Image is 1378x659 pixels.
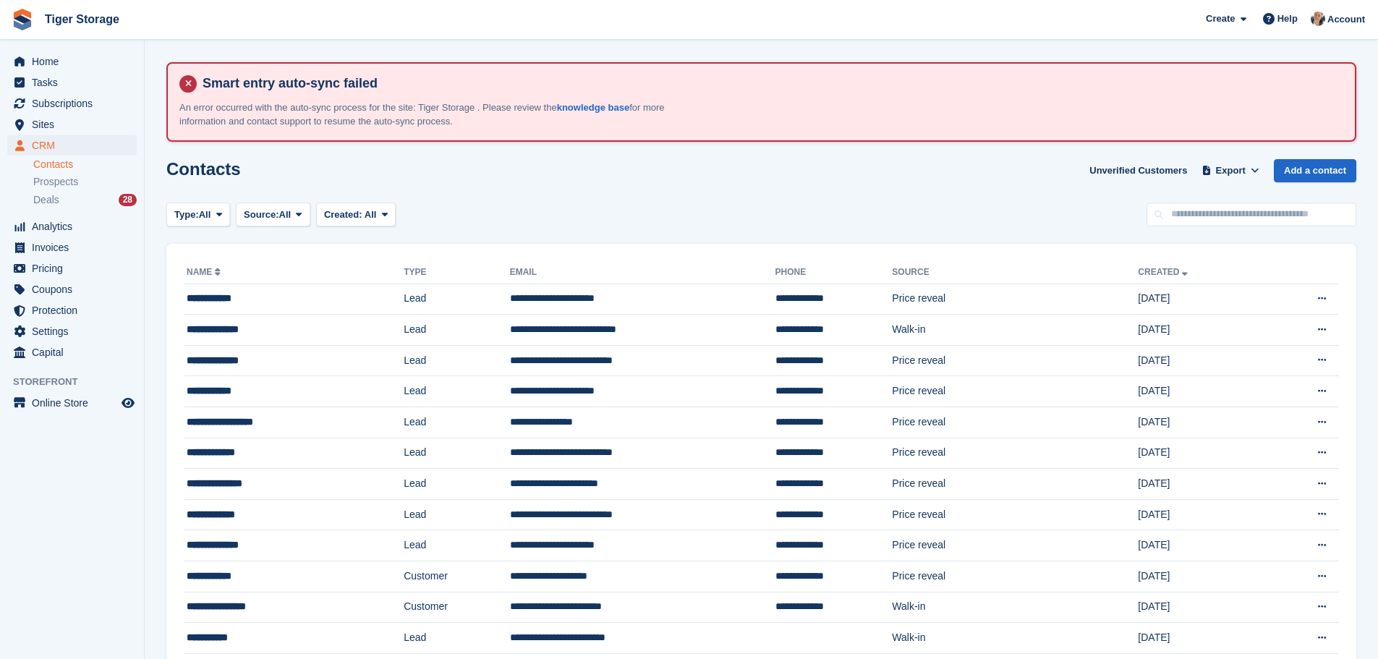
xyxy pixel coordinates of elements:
td: Lead [404,499,509,530]
a: menu [7,300,137,320]
th: Source [892,261,1138,284]
span: Pricing [32,258,119,279]
a: Add a contact [1274,159,1356,183]
a: menu [7,135,137,156]
td: Customer [404,592,509,623]
span: Sites [32,114,119,135]
span: Capital [32,342,119,362]
span: Home [32,51,119,72]
span: Deals [33,193,59,207]
button: Created: All [316,203,396,226]
img: Becky Martin [1311,12,1325,26]
th: Phone [775,261,893,284]
span: All [279,208,292,222]
span: All [365,209,377,220]
td: [DATE] [1138,499,1266,530]
td: [DATE] [1138,345,1266,376]
td: Customer [404,561,509,592]
td: Price reveal [892,469,1138,500]
td: Walk-in [892,592,1138,623]
th: Email [510,261,775,284]
h1: Contacts [166,159,241,179]
a: Prospects [33,174,137,190]
a: menu [7,342,137,362]
a: menu [7,321,137,341]
td: Lead [404,284,509,315]
td: Price reveal [892,345,1138,376]
button: Source: All [236,203,310,226]
p: An error occurred with the auto-sync process for the site: Tiger Storage . Please review the for ... [179,101,686,129]
a: menu [7,279,137,299]
td: [DATE] [1138,438,1266,469]
a: knowledge base [557,102,629,113]
span: Coupons [32,279,119,299]
span: Account [1327,12,1365,27]
td: Lead [404,438,509,469]
a: menu [7,51,137,72]
td: [DATE] [1138,376,1266,407]
a: Created [1138,267,1191,277]
td: Lead [404,315,509,346]
td: Lead [404,530,509,561]
span: Source: [244,208,278,222]
a: Unverified Customers [1084,159,1193,183]
td: Price reveal [892,499,1138,530]
td: [DATE] [1138,530,1266,561]
span: Invoices [32,237,119,258]
td: [DATE] [1138,469,1266,500]
td: Price reveal [892,530,1138,561]
img: stora-icon-8386f47178a22dfd0bd8f6a31ec36ba5ce8667c1dd55bd0f319d3a0aa187defe.svg [12,9,33,30]
a: menu [7,93,137,114]
span: All [199,208,211,222]
td: Price reveal [892,376,1138,407]
td: [DATE] [1138,592,1266,623]
span: Storefront [13,375,144,389]
td: [DATE] [1138,315,1266,346]
div: 28 [119,194,137,206]
span: Protection [32,300,119,320]
span: Subscriptions [32,93,119,114]
a: Deals 28 [33,192,137,208]
span: Type: [174,208,199,222]
a: Contacts [33,158,137,171]
button: Export [1199,159,1262,183]
span: Create [1206,12,1235,26]
span: Help [1277,12,1298,26]
td: [DATE] [1138,623,1266,654]
td: [DATE] [1138,561,1266,592]
span: Settings [32,321,119,341]
a: menu [7,72,137,93]
span: Export [1216,163,1246,178]
a: Tiger Storage [39,7,125,31]
h4: Smart entry auto-sync failed [197,75,1343,92]
td: Price reveal [892,284,1138,315]
a: menu [7,237,137,258]
span: Online Store [32,393,119,413]
td: [DATE] [1138,407,1266,438]
span: Prospects [33,175,78,189]
a: Name [187,267,224,277]
span: CRM [32,135,119,156]
td: Price reveal [892,407,1138,438]
button: Type: All [166,203,230,226]
th: Type [404,261,509,284]
a: menu [7,114,137,135]
a: menu [7,393,137,413]
a: menu [7,216,137,237]
td: Lead [404,376,509,407]
td: Walk-in [892,623,1138,654]
td: [DATE] [1138,284,1266,315]
td: Price reveal [892,561,1138,592]
span: Tasks [32,72,119,93]
span: Created: [324,209,362,220]
td: Price reveal [892,438,1138,469]
a: menu [7,258,137,279]
a: Preview store [119,394,137,412]
span: Analytics [32,216,119,237]
td: Lead [404,345,509,376]
td: Lead [404,469,509,500]
td: Walk-in [892,315,1138,346]
td: Lead [404,407,509,438]
td: Lead [404,623,509,654]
